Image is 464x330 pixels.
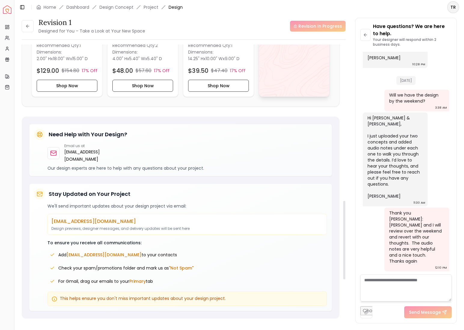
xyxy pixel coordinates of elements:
p: Dimensions: [37,48,62,56]
span: 2.00" H [37,56,51,62]
div: 11:30 AM [414,200,425,206]
span: 18.00" W [53,56,70,62]
p: 17% Off [82,68,97,74]
p: Design previews, designer messages, and delivery updates will be sent here [51,226,323,231]
span: [DATE] [396,76,416,85]
div: 10:28 PM [412,61,425,67]
button: TR [447,1,459,13]
p: Have questions? We are here to help. [373,23,452,37]
button: Shop Now [188,80,249,92]
p: We'll send important updates about your design project via email: [47,203,327,209]
span: TR [448,2,459,13]
span: Primary [129,278,146,284]
p: Your designer will respond within 2 business days. [373,37,452,47]
p: To ensure you receive all communications: [47,240,327,246]
a: Dashboard [66,4,89,10]
span: This helps ensure you don't miss important updates about your design project. [60,295,226,301]
div: Thank you [PERSON_NAME]: [PERSON_NAME] and I will review over the weekend and revert with our tho... [389,210,443,264]
p: 17% Off [230,68,246,74]
p: Recommended Qty: 1 [37,42,97,48]
small: Designed for You – Take a Look at Your New Space [38,28,145,34]
span: 5.40" W [129,56,145,62]
p: $154.80 [62,67,79,74]
p: [EMAIL_ADDRESS][DOMAIN_NAME] [51,218,323,225]
p: $57.60 [136,67,151,74]
p: Recommended Qty: 2 [112,42,173,48]
a: Home [44,4,56,10]
p: Dimensions: [112,48,138,56]
h4: $39.50 [188,66,209,75]
a: Project [144,4,158,10]
span: 14.25" H [188,56,203,62]
span: 15.00" D [72,56,88,62]
p: x x [112,56,162,62]
span: Design [169,4,183,10]
a: [EMAIL_ADDRESS][DOMAIN_NAME] [64,148,110,163]
h3: Revision 1 [38,18,145,27]
span: [EMAIL_ADDRESS][DOMAIN_NAME] [66,252,142,258]
li: Design Concept [99,4,133,10]
span: 4.00" H [112,56,127,62]
span: 5.40" D [147,56,162,62]
h4: $48.00 [112,66,133,75]
span: 10.00" W [206,56,223,62]
p: Email us at [64,143,110,148]
h5: Need Help with Your Design? [49,130,127,139]
p: x x [188,56,240,62]
nav: breadcrumb [36,4,183,10]
p: x x [37,56,88,62]
div: Will we have the design by the weekend? [389,92,443,104]
button: Shop Now [37,80,97,92]
div: 3:38 AM [435,105,447,111]
h5: Stay Updated on Your Project [49,190,130,198]
span: Check your spam/promotions folder and mark us as [58,265,194,271]
p: Dimensions: [188,48,213,56]
h4: $129.00 [37,66,59,75]
a: Spacejoy [3,5,11,14]
img: Spacejoy Logo [3,5,11,14]
p: 17% Off [154,68,169,74]
div: 12:10 PM [435,265,447,271]
p: Recommended Qty: 1 [188,42,249,48]
button: Shop Now [112,80,173,92]
span: Add to your contacts [58,252,177,258]
p: Our design experts are here to help with any questions about your project. [47,165,327,171]
span: For Gmail, drag our emails to your tab [58,278,153,284]
span: "Not Spam" [169,265,194,271]
p: $47.40 [211,67,227,74]
div: Hi [PERSON_NAME] & [PERSON_NAME], I just uploaded your two concepts and added audio notes under e... [368,115,422,199]
span: 9.00" D [225,56,240,62]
